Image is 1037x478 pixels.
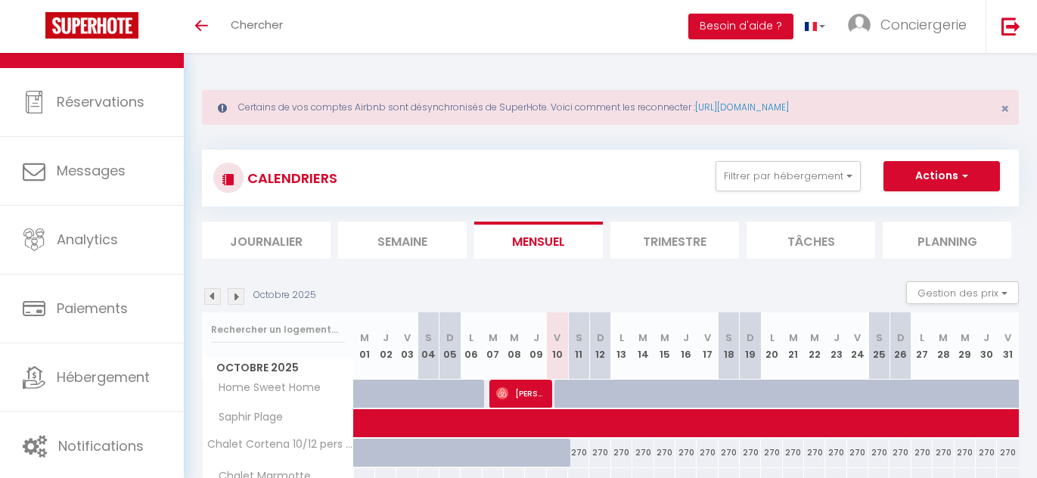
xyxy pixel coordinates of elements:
[383,331,389,345] abbr: J
[231,17,283,33] span: Chercher
[461,312,482,380] th: 06
[338,222,467,259] li: Semaine
[418,312,439,380] th: 04
[610,222,739,259] li: Trimestre
[911,312,933,380] th: 27
[933,312,954,380] th: 28
[253,288,316,303] p: Octobre 2025
[360,331,369,345] abbr: M
[976,439,997,467] div: 270
[469,331,473,345] abbr: L
[1001,99,1009,118] span: ×
[997,312,1019,380] th: 31
[939,331,948,345] abbr: M
[955,439,976,467] div: 270
[202,90,1019,125] div: Certains de vos comptes Airbnb sont désynchronisés de SuperHote. Voici comment les reconnecter :
[688,14,793,39] button: Besoin d'aide ?
[848,14,871,36] img: ...
[683,331,689,345] abbr: J
[1001,102,1009,116] button: Close
[439,312,461,380] th: 05
[847,312,868,380] th: 24
[396,312,418,380] th: 03
[202,222,331,259] li: Journalier
[244,161,337,195] h3: CALENDRIERS
[597,331,604,345] abbr: D
[654,439,675,467] div: 270
[611,439,632,467] div: 270
[890,312,911,380] th: 26
[446,331,454,345] abbr: D
[697,312,718,380] th: 17
[955,312,976,380] th: 29
[675,439,697,467] div: 270
[533,331,539,345] abbr: J
[783,439,804,467] div: 270
[205,409,287,426] span: Saphir Plage
[747,222,875,259] li: Tâches
[576,331,582,345] abbr: S
[834,331,840,345] abbr: J
[880,15,967,34] span: Conciergerie
[1004,331,1011,345] abbr: V
[57,368,150,386] span: Hébergement
[911,439,933,467] div: 270
[883,222,1011,259] li: Planning
[933,439,954,467] div: 270
[810,331,819,345] abbr: M
[611,312,632,380] th: 13
[716,161,861,191] button: Filtrer par hébergement
[747,331,754,345] abbr: D
[568,439,589,467] div: 270
[770,331,775,345] abbr: L
[660,331,669,345] abbr: M
[695,101,789,113] a: [URL][DOMAIN_NAME]
[554,331,560,345] abbr: V
[897,331,905,345] abbr: D
[920,331,924,345] abbr: L
[804,312,825,380] th: 22
[58,436,144,455] span: Notifications
[883,161,1000,191] button: Actions
[57,161,126,180] span: Messages
[638,331,647,345] abbr: M
[789,331,798,345] abbr: M
[725,331,732,345] abbr: S
[504,312,525,380] th: 08
[719,312,740,380] th: 18
[719,439,740,467] div: 270
[876,331,883,345] abbr: S
[854,331,861,345] abbr: V
[697,439,718,467] div: 270
[589,312,610,380] th: 12
[804,439,825,467] div: 270
[961,331,970,345] abbr: M
[825,312,846,380] th: 23
[211,316,345,343] input: Rechercher un logement...
[997,439,1019,467] div: 270
[45,12,138,39] img: Super Booking
[632,439,654,467] div: 270
[57,230,118,249] span: Analytics
[868,312,890,380] th: 25
[890,439,911,467] div: 270
[761,312,782,380] th: 20
[203,357,353,379] span: Octobre 2025
[632,312,654,380] th: 14
[783,312,804,380] th: 21
[205,380,324,396] span: Home Sweet Home
[906,281,1019,304] button: Gestion des prix
[589,439,610,467] div: 270
[704,331,711,345] abbr: V
[847,439,868,467] div: 270
[375,312,396,380] th: 02
[474,222,603,259] li: Mensuel
[547,312,568,380] th: 10
[619,331,624,345] abbr: L
[568,312,589,380] th: 11
[354,312,375,380] th: 01
[825,439,846,467] div: 270
[740,439,761,467] div: 270
[425,331,432,345] abbr: S
[976,312,997,380] th: 30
